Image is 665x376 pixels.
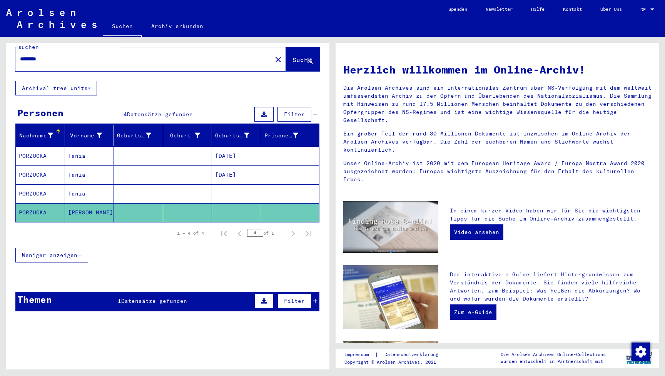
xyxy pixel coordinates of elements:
div: Prisoner # [264,132,299,140]
div: Vorname [68,132,102,140]
mat-header-cell: Geburtsname [114,125,163,146]
p: In einem kurzen Video haben wir für Sie die wichtigsten Tipps für die Suche im Online-Archiv zusa... [450,207,652,223]
div: Vorname [68,129,114,142]
a: Zum e-Guide [450,304,496,320]
div: Geburt‏ [166,132,201,140]
p: wurden entwickelt in Partnerschaft mit [501,358,606,365]
p: Der interaktive e-Guide liefert Hintergrundwissen zum Verständnis der Dokumente. Sie finden viele... [450,271,652,303]
mat-cell: Tania [65,165,114,184]
img: video.jpg [343,201,438,253]
span: DE [640,7,649,12]
img: yv_logo.png [625,348,653,368]
span: Filter [284,111,305,118]
h1: Herzlich willkommen im Online-Archiv! [343,62,652,78]
div: Nachname [19,129,65,142]
p: Copyright © Arolsen Archives, 2021 [344,359,448,366]
mat-cell: [DATE] [212,165,261,184]
p: Die Arolsen Archives sind ein internationales Zentrum über NS-Verfolgung mit dem weltweit umfasse... [343,84,652,124]
mat-header-cell: Prisoner # [261,125,319,146]
span: 1 [118,297,121,304]
a: Video ansehen [450,224,503,240]
mat-cell: PORZUCKA [16,165,65,184]
img: eguide.jpg [343,265,438,329]
div: | [344,351,448,359]
div: 1 – 4 of 4 [177,230,204,237]
mat-cell: Tania [65,184,114,203]
span: Suche [292,56,312,64]
mat-cell: PORZUCKA [16,203,65,222]
mat-cell: [DATE] [212,147,261,165]
div: Themen [17,292,52,306]
a: Datenschutzerklärung [378,351,448,359]
mat-cell: Tania [65,147,114,165]
mat-header-cell: Nachname [16,125,65,146]
p: Ein großer Teil der rund 30 Millionen Dokumente ist inzwischen im Online-Archiv der Arolsen Archi... [343,130,652,154]
button: Clear [271,52,286,67]
span: 4 [124,111,127,118]
mat-cell: PORZUCKA [16,184,65,203]
div: Geburtsname [117,132,151,140]
img: Arolsen_neg.svg [6,9,97,28]
span: Datensätze gefunden [121,297,187,304]
div: Geburtsdatum [215,129,261,142]
div: Geburtsdatum [215,132,249,140]
mat-header-cell: Geburtsdatum [212,125,261,146]
a: Archiv erkunden [142,17,212,35]
div: Nachname [19,132,53,140]
mat-cell: PORZUCKA [16,147,65,165]
p: Die Arolsen Archives Online-Collections [501,351,606,358]
button: Next page [286,226,301,241]
mat-cell: [PERSON_NAME] [65,203,114,222]
a: Suchen [103,17,142,37]
mat-header-cell: Geburt‏ [163,125,212,146]
button: Previous page [232,226,247,241]
div: Geburt‏ [166,129,212,142]
button: Archival tree units [15,81,97,95]
span: Weniger anzeigen [22,252,77,259]
mat-header-cell: Vorname [65,125,114,146]
span: Filter [284,297,305,304]
button: Last page [301,226,316,241]
button: First page [216,226,232,241]
a: Impressum [344,351,375,359]
button: Filter [277,294,311,308]
span: Datensätze gefunden [127,111,193,118]
button: Weniger anzeigen [15,248,88,262]
div: Prisoner # [264,129,310,142]
mat-icon: close [274,55,283,64]
p: Unser Online-Archiv ist 2020 mit dem European Heritage Award / Europa Nostra Award 2020 ausgezeic... [343,159,652,184]
div: of 1 [247,229,286,237]
img: Zustimmung ändern [632,343,650,361]
button: Filter [277,107,311,122]
div: Geburtsname [117,129,163,142]
button: Suche [286,47,320,71]
div: Personen [17,106,63,120]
